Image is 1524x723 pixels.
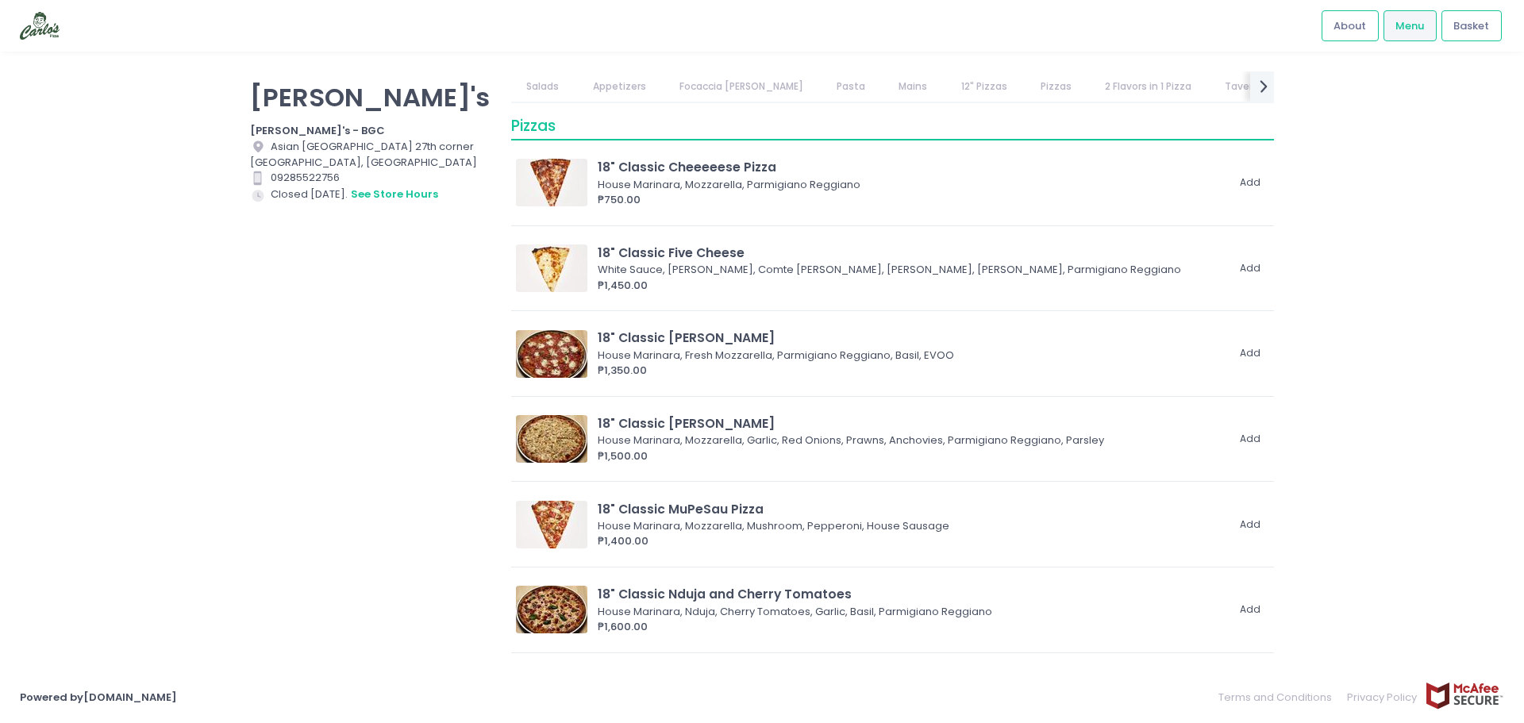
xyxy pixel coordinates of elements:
[598,177,1221,193] div: House Marinara, Mozzarella, Parmigiano Reggiano
[664,71,818,102] a: Focaccia [PERSON_NAME]
[516,244,587,292] img: 18" Classic Five Cheese
[1231,340,1269,367] button: Add
[250,82,491,113] p: [PERSON_NAME]'s
[250,123,385,138] b: [PERSON_NAME]'s - BGC
[1231,511,1269,537] button: Add
[1218,682,1340,713] a: Terms and Conditions
[598,348,1221,363] div: House Marinara, Fresh Mozzarella, Parmigiano Reggiano, Basil, EVOO
[250,170,491,186] div: 09285522756
[598,262,1221,278] div: White Sauce, [PERSON_NAME], Comte [PERSON_NAME], [PERSON_NAME], [PERSON_NAME], Parmigiano Reggiano
[350,186,439,203] button: see store hours
[511,71,575,102] a: Salads
[250,139,491,171] div: Asian [GEOGRAPHIC_DATA] 27th corner [GEOGRAPHIC_DATA], [GEOGRAPHIC_DATA]
[598,244,1226,262] div: 18" Classic Five Cheese
[598,158,1226,176] div: 18" Classic Cheeeeese Pizza
[516,501,587,548] img: 18" Classic MuPeSau Pizza
[250,186,491,203] div: Closed [DATE].
[1090,71,1207,102] a: 2 Flavors in 1 Pizza
[20,690,177,705] a: Powered by[DOMAIN_NAME]
[883,71,943,102] a: Mains
[516,159,587,206] img: 18" Classic Cheeeeese Pizza
[516,415,587,463] img: 18" Classic Selena Pizza
[1231,170,1269,196] button: Add
[598,604,1221,620] div: House Marinara, Nduja, Cherry Tomatoes, Garlic, Basil, Parmigiano Reggiano
[577,71,661,102] a: Appetizers
[598,278,1226,294] div: ₱1,450.00
[1453,18,1489,34] span: Basket
[1333,18,1366,34] span: About
[20,12,60,40] img: logo
[516,586,587,633] img: 18" Classic Nduja and Cherry Tomatoes
[598,518,1221,534] div: House Marinara, Mozzarella, Mushroom, Pepperoni, House Sausage
[598,363,1226,379] div: ₱1,350.00
[516,330,587,378] img: 18" Classic Marge
[598,414,1226,433] div: 18" Classic [PERSON_NAME]
[1025,71,1087,102] a: Pizzas
[598,533,1226,549] div: ₱1,400.00
[1210,71,1302,102] a: Tavern Style
[598,500,1226,518] div: 18" Classic MuPeSau Pizza
[598,619,1226,635] div: ₱1,600.00
[598,329,1226,347] div: 18" Classic [PERSON_NAME]
[822,71,881,102] a: Pasta
[598,585,1226,603] div: 18" Classic Nduja and Cherry Tomatoes
[1340,682,1426,713] a: Privacy Policy
[945,71,1022,102] a: 12" Pizzas
[511,115,556,137] span: Pizzas
[1231,597,1269,623] button: Add
[1425,682,1504,710] img: mcafee-secure
[1231,256,1269,282] button: Add
[1322,10,1379,40] a: About
[598,448,1226,464] div: ₱1,500.00
[1384,10,1437,40] a: Menu
[1231,426,1269,452] button: Add
[598,192,1226,208] div: ₱750.00
[1395,18,1424,34] span: Menu
[598,433,1221,448] div: House Marinara, Mozzarella, Garlic, Red Onions, Prawns, Anchovies, Parmigiano Reggiano, Parsley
